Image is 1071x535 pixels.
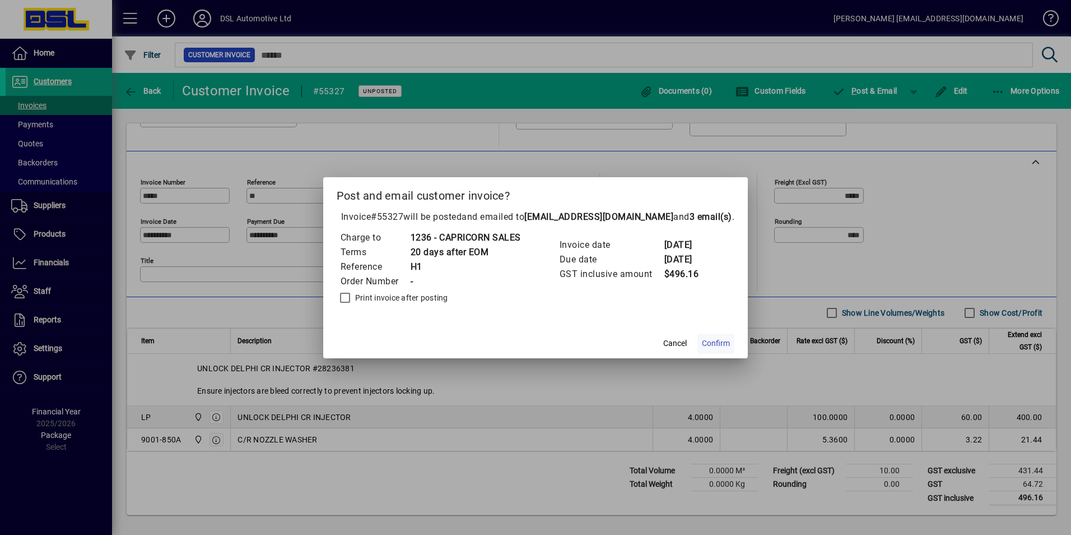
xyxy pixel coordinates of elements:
span: and [673,211,732,222]
td: [DATE] [664,238,709,252]
td: Order Number [340,274,410,289]
p: Invoice will be posted . [337,210,735,224]
td: Reference [340,260,410,274]
td: Terms [340,245,410,260]
button: Cancel [657,334,693,354]
td: $496.16 [664,267,709,282]
label: Print invoice after posting [353,292,448,303]
span: #55327 [371,211,403,222]
td: GST inclusive amount [559,267,664,282]
td: 1236 - CAPRICORN SALES [410,230,521,245]
span: Cancel [663,338,687,349]
b: 3 email(s) [690,211,732,222]
td: [DATE] [664,252,709,267]
td: - [410,274,521,289]
h2: Post and email customer invoice? [323,177,748,210]
td: H1 [410,260,521,274]
td: Due date [559,252,664,267]
td: 20 days after EOM [410,245,521,260]
b: [EMAIL_ADDRESS][DOMAIN_NAME] [524,211,673,222]
td: Charge to [340,230,410,245]
button: Confirm [697,334,734,354]
span: and emailed to [462,211,732,222]
span: Confirm [702,338,730,349]
td: Invoice date [559,238,664,252]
